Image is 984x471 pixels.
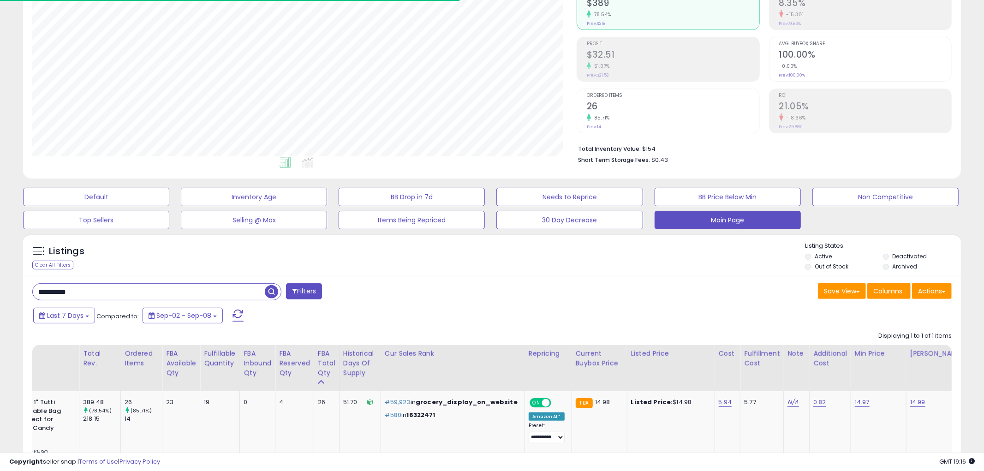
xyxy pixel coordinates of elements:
h2: 100.00% [779,49,951,62]
div: 0 [244,398,268,406]
span: Columns [873,286,902,296]
label: Active [815,252,832,260]
small: (85.71%) [131,407,152,414]
h2: $32.51 [587,49,759,62]
p: in [385,398,518,406]
span: #59,923 [385,398,411,406]
div: [PERSON_NAME] [910,349,965,358]
div: 14 [125,415,162,423]
span: $0.43 [651,155,668,164]
div: 4 [279,398,307,406]
div: 218.15 [83,415,120,423]
small: 85.71% [591,114,610,121]
label: Out of Stock [815,262,848,270]
small: -15.31% [783,11,804,18]
span: Sep-02 - Sep-08 [156,311,211,320]
label: Deactivated [893,252,927,260]
div: Displaying 1 to 1 of 1 items [878,332,952,340]
a: 14.99 [910,398,925,407]
div: $14.98 [631,398,708,406]
div: Cost [719,349,737,358]
span: #580 [385,411,402,419]
span: 16322471 [407,411,435,419]
div: Repricing [529,349,568,358]
h2: 21.05% [779,101,951,113]
div: Fulfillment Cost [744,349,780,368]
div: 389.48 [83,398,120,406]
a: 5.94 [719,398,732,407]
a: Terms of Use [79,457,118,466]
div: Total Rev. [83,349,117,368]
div: 51.70 [343,398,374,406]
button: Needs to Reprice [496,188,643,206]
small: Prev: 25.88% [779,124,803,130]
button: Inventory Age [181,188,327,206]
div: Preset: [529,423,565,443]
div: Note [787,349,805,358]
span: Profit [587,42,759,47]
div: Min Price [855,349,902,358]
button: Items Being Repriced [339,211,485,229]
p: Listing States: [805,242,961,250]
span: 2025-09-16 19:16 GMT [939,457,975,466]
div: Historical Days Of Supply [343,349,377,378]
small: Prev: $218 [587,21,605,26]
div: Clear All Filters [32,261,73,269]
div: 23 [166,398,193,406]
span: ON [531,399,542,407]
b: Total Inventory Value: [578,145,641,153]
button: 30 Day Decrease [496,211,643,229]
span: grocery_display_on_website [416,398,518,406]
button: Columns [867,283,911,299]
a: Privacy Policy [119,457,160,466]
span: 14.98 [595,398,610,406]
button: Sep-02 - Sep-08 [143,308,223,323]
div: FBA Total Qty [318,349,335,378]
button: BB Price Below Min [655,188,801,206]
button: Top Sellers [23,211,169,229]
div: Ordered Items [125,349,158,368]
h5: Listings [49,245,84,258]
span: ROI [779,93,951,98]
li: $154 [578,143,945,154]
span: Avg. Buybox Share [779,42,951,47]
div: FBA inbound Qty [244,349,271,378]
span: Ordered Items [587,93,759,98]
small: 78.54% [591,11,611,18]
small: 51.07% [591,63,610,70]
strong: Copyright [9,457,43,466]
a: 14.97 [855,398,870,407]
div: seller snap | | [9,458,160,466]
div: Amazon AI * [529,412,565,421]
button: Filters [286,283,322,299]
div: FBA Reserved Qty [279,349,310,378]
button: Actions [912,283,952,299]
small: 0.00% [779,63,798,70]
a: N/A [787,398,799,407]
button: Main Page [655,211,801,229]
b: Short Term Storage Fees: [578,156,650,164]
button: Last 7 Days [33,308,95,323]
div: Cur Sales Rank [385,349,521,358]
button: Save View [818,283,866,299]
button: Default [23,188,169,206]
button: Non Competitive [812,188,959,206]
div: Additional Cost [813,349,847,368]
div: Current Buybox Price [576,349,623,368]
div: 26 [318,398,332,406]
a: 0.82 [813,398,826,407]
div: 19 [204,398,233,406]
span: Last 7 Days [47,311,83,320]
small: FBA [576,398,593,408]
div: Fulfillable Quantity [204,349,236,368]
label: Archived [893,262,918,270]
button: BB Drop in 7d [339,188,485,206]
small: Prev: $21.52 [587,72,609,78]
small: Prev: 100.00% [779,72,805,78]
div: FBA Available Qty [166,349,196,378]
b: Listed Price: [631,398,673,406]
small: (78.54%) [89,407,112,414]
span: Compared to: [96,312,139,321]
button: Selling @ Max [181,211,327,229]
div: Listed Price [631,349,711,358]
